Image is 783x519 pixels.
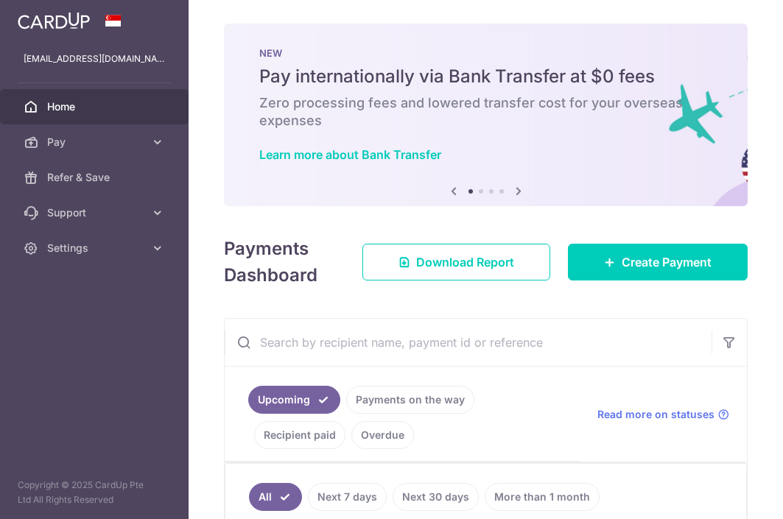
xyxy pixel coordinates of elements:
span: Read more on statuses [597,407,714,422]
h4: Payments Dashboard [224,236,336,289]
p: [EMAIL_ADDRESS][DOMAIN_NAME] [24,52,165,66]
a: Read more on statuses [597,407,729,422]
input: Search by recipient name, payment id or reference [225,319,712,366]
a: Next 7 days [308,483,387,511]
span: Home [47,99,144,114]
a: Learn more about Bank Transfer [259,147,441,162]
span: Download Report [416,253,514,271]
span: Refer & Save [47,170,144,185]
img: Bank transfer banner [224,24,748,206]
a: Recipient paid [254,421,345,449]
a: Payments on the way [346,386,474,414]
span: Support [47,205,144,220]
a: Overdue [351,421,414,449]
h5: Pay internationally via Bank Transfer at $0 fees [259,65,712,88]
h6: Zero processing fees and lowered transfer cost for your overseas expenses [259,94,712,130]
p: NEW [259,47,712,59]
span: Create Payment [622,253,712,271]
span: Pay [47,135,144,149]
img: CardUp [18,12,90,29]
a: More than 1 month [485,483,600,511]
a: Upcoming [248,386,340,414]
a: Download Report [362,244,550,280]
span: Settings [47,241,144,255]
a: All [249,483,302,511]
a: Create Payment [568,244,748,280]
a: Next 30 days [393,483,479,511]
